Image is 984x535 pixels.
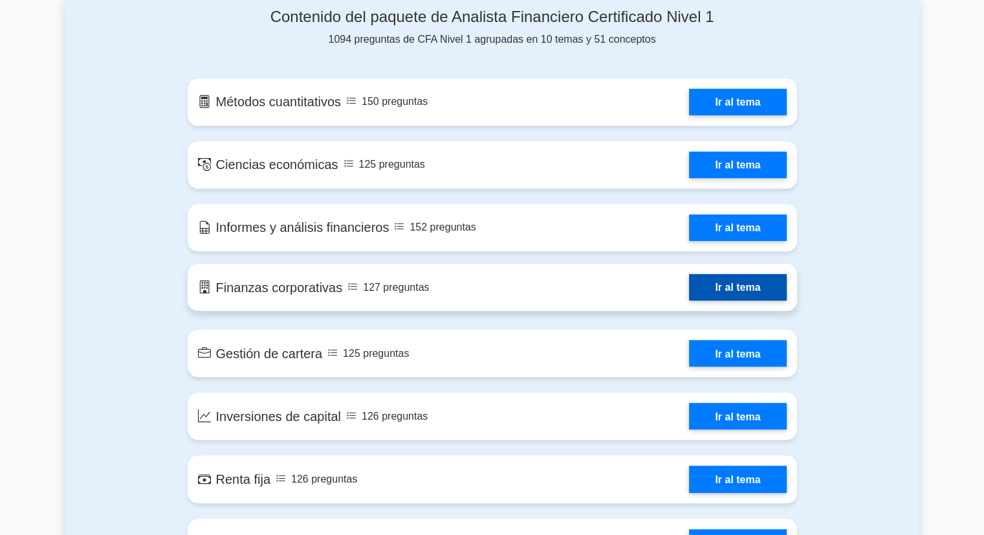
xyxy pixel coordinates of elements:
[689,214,786,241] a: Ir al tema
[689,403,786,429] a: Ir al tema
[689,89,786,115] a: Ir al tema
[689,340,786,367] a: Ir al tema
[270,8,714,25] font: Contenido del paquete de Analista Financiero Certificado Nivel 1
[328,34,655,45] font: 1094 preguntas de CFA Nivel 1 agrupadas en 10 temas y 51 conceptos
[689,466,786,492] a: Ir al tema
[689,274,786,301] a: Ir al tema
[689,152,786,178] a: Ir al tema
